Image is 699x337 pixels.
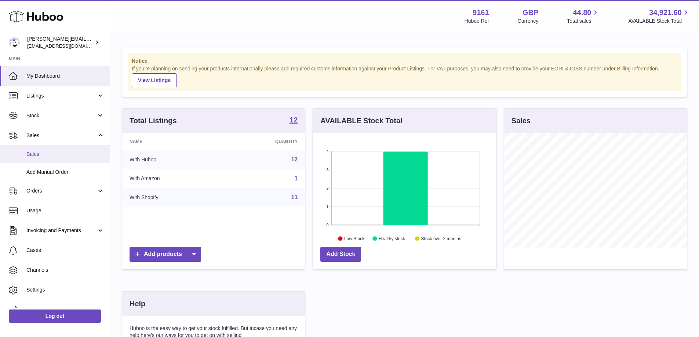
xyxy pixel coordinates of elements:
span: Usage [26,207,104,214]
span: Sales [26,151,104,158]
h3: Sales [511,116,531,126]
div: Currency [518,18,539,25]
text: Healthy stock [379,236,405,241]
strong: 12 [290,116,298,124]
h3: Help [130,299,145,309]
div: Huboo Ref [465,18,489,25]
a: Add products [130,247,201,262]
span: Invoicing and Payments [26,227,97,234]
a: 34,921.60 AVAILABLE Stock Total [628,8,690,25]
td: With Shopify [122,188,222,207]
a: 11 [291,194,298,200]
span: AVAILABLE Stock Total [628,18,690,25]
span: My Dashboard [26,73,104,80]
span: Stock [26,112,97,119]
h3: AVAILABLE Stock Total [320,116,402,126]
span: Sales [26,132,97,139]
text: 2 [327,186,329,190]
a: Add Stock [320,247,361,262]
text: Stock over 2 months [421,236,461,241]
span: Orders [26,187,97,194]
span: 44.80 [573,8,591,18]
span: Cases [26,247,104,254]
div: [PERSON_NAME][EMAIL_ADDRESS][DOMAIN_NAME] [27,36,93,50]
span: Settings [26,286,104,293]
a: 12 [291,156,298,162]
td: With Amazon [122,169,222,188]
h3: Total Listings [130,116,177,126]
th: Quantity [222,133,305,150]
div: If you're planning on sending your products internationally please add required customs informati... [132,65,677,87]
a: 44.80 Total sales [567,8,600,25]
text: 0 [327,223,329,227]
td: With Huboo [122,150,222,169]
a: 1 [294,175,298,182]
a: View Listings [132,73,177,87]
text: 4 [327,149,329,154]
text: 3 [327,168,329,172]
strong: Notice [132,58,677,65]
span: Total sales [567,18,600,25]
strong: 9161 [473,8,489,18]
span: 34,921.60 [649,8,682,18]
a: 12 [290,116,298,125]
span: [EMAIL_ADDRESS][DOMAIN_NAME] [27,43,108,49]
span: Listings [26,92,97,99]
text: Low Stock [344,236,365,241]
strong: GBP [523,8,538,18]
img: amyesmith31@gmail.com [9,37,20,48]
text: 1 [327,204,329,209]
a: Log out [9,309,101,323]
span: Add Manual Order [26,169,104,176]
span: Returns [26,306,104,313]
th: Name [122,133,222,150]
span: Channels [26,267,104,274]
